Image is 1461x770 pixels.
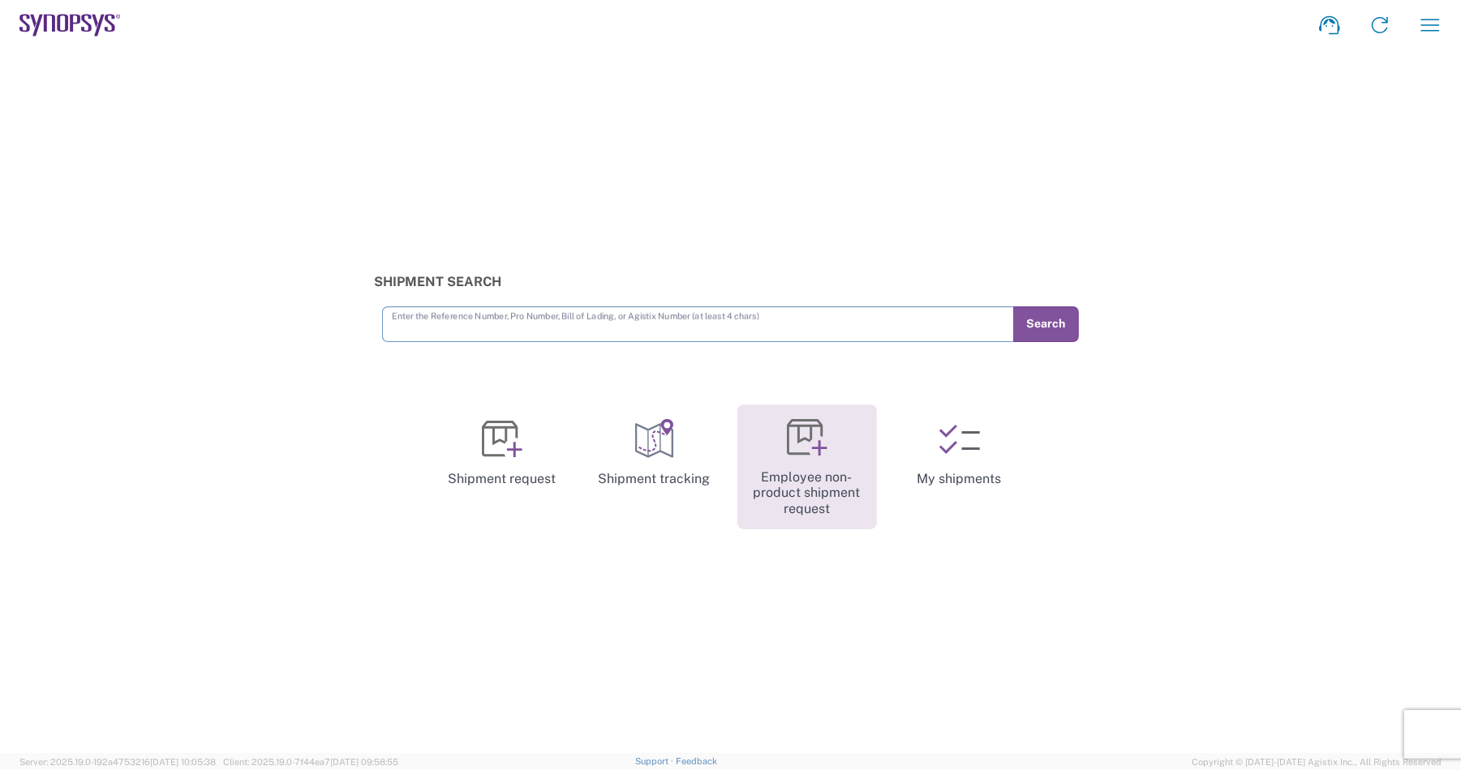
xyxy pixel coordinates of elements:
span: [DATE] 10:05:38 [150,757,216,767]
button: Search [1013,306,1079,342]
h3: Shipment Search [374,274,1088,289]
a: Shipment request [432,404,572,502]
span: Server: 2025.19.0-192a4753216 [19,757,216,767]
a: My shipments [890,404,1029,502]
span: Client: 2025.19.0-7f44ea7 [223,757,398,767]
a: Support [635,756,676,766]
span: Copyright © [DATE]-[DATE] Agistix Inc., All Rights Reserved [1192,755,1442,769]
a: Feedback [676,756,717,766]
span: [DATE] 09:58:55 [330,757,398,767]
a: Employee non-product shipment request [737,404,877,530]
a: Shipment tracking [585,404,724,502]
